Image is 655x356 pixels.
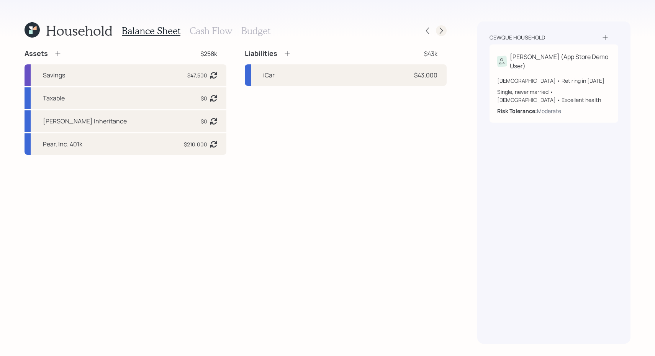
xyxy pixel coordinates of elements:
div: Pear, Inc. 401k [43,139,82,149]
div: $210,000 [184,140,207,148]
div: Cewque household [490,34,545,41]
div: Single, never married • [DEMOGRAPHIC_DATA] • Excellent health [497,88,611,104]
div: $47,500 [187,71,207,79]
div: Taxable [43,94,65,103]
h3: Balance Sheet [122,25,180,36]
h3: Budget [241,25,270,36]
b: Risk Tolerance: [497,107,537,115]
h4: Liabilities [245,49,277,58]
h3: Cash Flow [190,25,232,36]
div: $43k [424,49,437,58]
h4: Assets [25,49,48,58]
div: iCar [263,71,275,80]
div: Savings [43,71,65,80]
div: $43,000 [414,71,437,80]
div: [DEMOGRAPHIC_DATA] • Retiring in [DATE] [497,77,611,85]
div: $0 [201,94,207,102]
div: [PERSON_NAME] (App Store Demo User) [510,52,611,71]
h1: Household [46,22,113,39]
div: [PERSON_NAME] Inheritance [43,116,127,126]
div: Moderate [537,107,561,115]
div: $258k [200,49,217,58]
div: $0 [201,117,207,125]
